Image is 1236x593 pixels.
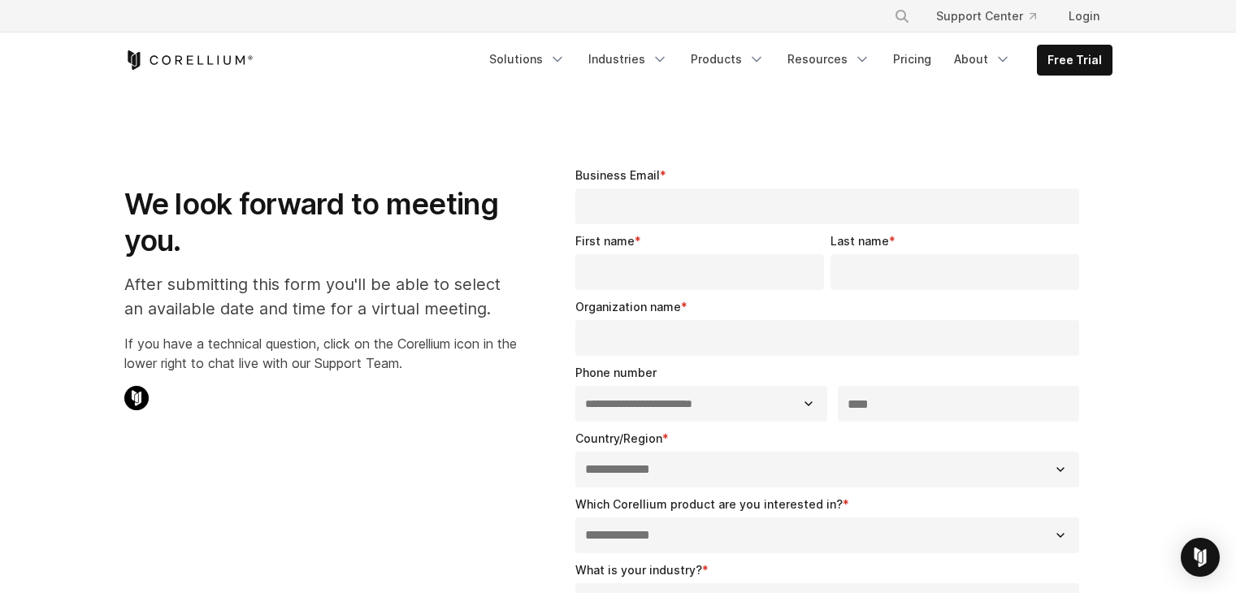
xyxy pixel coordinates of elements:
[874,2,1112,31] div: Navigation Menu
[575,168,660,182] span: Business Email
[887,2,917,31] button: Search
[479,45,575,74] a: Solutions
[575,234,635,248] span: First name
[124,334,517,373] p: If you have a technical question, click on the Corellium icon in the lower right to chat live wit...
[579,45,678,74] a: Industries
[681,45,774,74] a: Products
[575,497,843,511] span: Which Corellium product are you interested in?
[479,45,1112,76] div: Navigation Menu
[575,431,662,445] span: Country/Region
[575,300,681,314] span: Organization name
[883,45,941,74] a: Pricing
[124,386,149,410] img: Corellium Chat Icon
[831,234,889,248] span: Last name
[1181,538,1220,577] div: Open Intercom Messenger
[944,45,1021,74] a: About
[124,50,254,70] a: Corellium Home
[923,2,1049,31] a: Support Center
[1056,2,1112,31] a: Login
[575,366,657,379] span: Phone number
[575,563,702,577] span: What is your industry?
[124,272,517,321] p: After submitting this form you'll be able to select an available date and time for a virtual meet...
[124,186,517,259] h1: We look forward to meeting you.
[1038,45,1112,75] a: Free Trial
[778,45,880,74] a: Resources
